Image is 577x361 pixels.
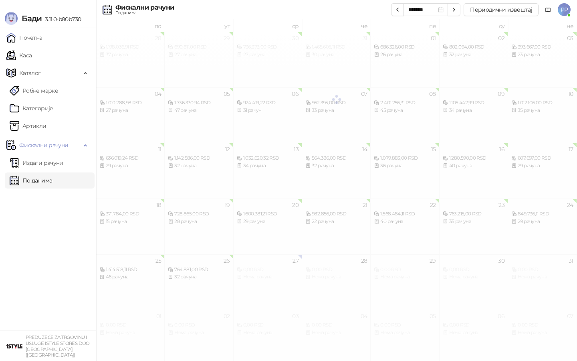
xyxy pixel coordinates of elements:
span: Каталог [19,65,41,81]
small: PREDUZEĆE ZA TRGOVINU I USLUGE ISTYLE STORES DOO [GEOGRAPHIC_DATA] ([GEOGRAPHIC_DATA]) [26,335,90,358]
div: По данима [115,11,174,15]
div: Фискални рачуни [115,4,174,11]
a: Категорије [10,100,53,116]
span: Бади [22,14,42,23]
span: PP [558,3,571,16]
span: 3.11.0-b80b730 [42,16,81,23]
a: ArtikliАртикли [10,118,46,134]
button: Периодични извештај [464,3,539,16]
a: Издати рачуни [10,155,63,171]
a: По данима [10,172,52,189]
a: Документација [542,3,555,16]
a: Каса [6,47,32,63]
a: Робне марке [10,83,58,99]
a: Почетна [6,30,42,46]
img: 64x64-companyLogo-77b92cf4-9946-4f36-9751-bf7bb5fd2c7d.png [6,338,22,354]
span: Фискални рачуни [19,137,68,153]
img: Logo [5,12,18,25]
